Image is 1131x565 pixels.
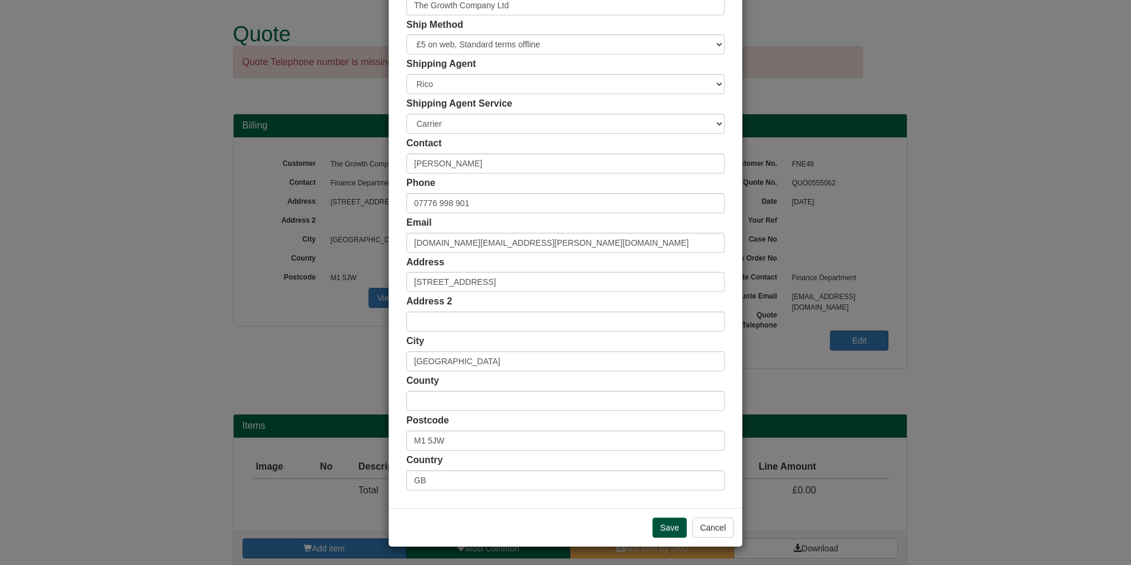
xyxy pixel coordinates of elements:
[406,295,452,309] label: Address 2
[652,518,687,538] input: Save
[406,335,424,348] label: City
[406,414,449,428] label: Postcode
[406,176,435,190] label: Phone
[406,374,439,388] label: County
[406,18,463,32] label: Ship Method
[406,256,444,269] label: Address
[406,137,442,150] label: Contact
[406,193,725,213] input: Mobile Preferred
[406,57,476,71] label: Shipping Agent
[692,518,733,538] button: Cancel
[406,97,512,111] label: Shipping Agent Service
[406,454,442,467] label: Country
